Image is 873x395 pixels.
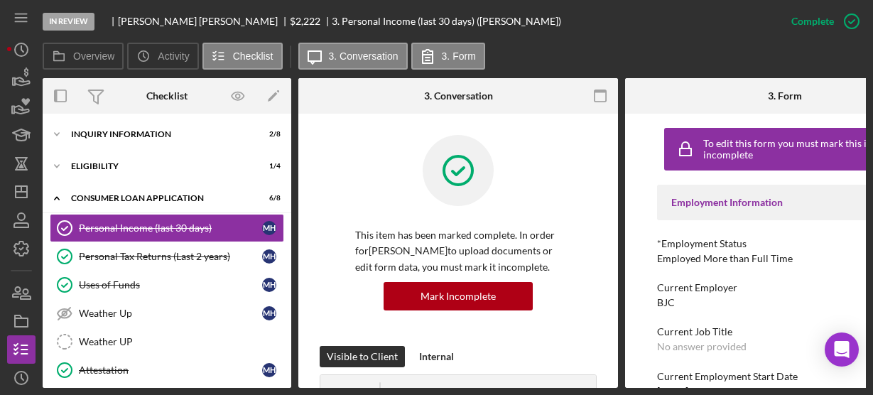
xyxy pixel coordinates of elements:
div: Mark Incomplete [421,282,496,310]
button: Activity [127,43,198,70]
a: Uses of Fundsmh [50,271,284,299]
a: Weather UP [50,328,284,356]
a: Weather Upmh [50,299,284,328]
div: Uses of Funds [79,279,262,291]
div: m h [262,306,276,320]
button: Visible to Client [320,346,405,367]
div: BJC [657,297,675,308]
button: Overview [43,43,124,70]
div: [PERSON_NAME] [PERSON_NAME] [118,16,290,27]
div: Personal Tax Returns (Last 2 years) [79,251,262,262]
button: Internal [412,346,461,367]
div: 3. Form [768,90,802,102]
button: 3. Conversation [298,43,408,70]
div: No answer provided [657,341,747,352]
div: Open Intercom Messenger [825,332,859,367]
button: Checklist [202,43,283,70]
div: Personal Income (last 30 days) [79,222,262,234]
div: In Review [43,13,94,31]
a: Personal Tax Returns (Last 2 years)mh [50,242,284,271]
label: Checklist [233,50,273,62]
button: Mark Incomplete [384,282,533,310]
div: m h [262,249,276,264]
a: Attestationmh [50,356,284,384]
div: 3. Personal Income (last 30 days) ([PERSON_NAME]) [332,16,561,27]
label: Activity [158,50,189,62]
label: 3. Conversation [329,50,398,62]
div: Inquiry Information [71,130,245,139]
label: 3. Form [442,50,476,62]
div: Complete [791,7,834,36]
button: 3. Form [411,43,485,70]
div: 2 / 8 [255,130,281,139]
div: Eligibility [71,162,245,171]
div: m h [262,363,276,377]
a: Personal Income (last 30 days)mh [50,214,284,242]
div: Weather UP [79,336,283,347]
button: Complete [777,7,866,36]
div: m h [262,221,276,235]
div: Visible to Client [327,346,398,367]
span: $2,222 [290,15,320,27]
div: Consumer Loan Application [71,194,245,202]
div: 1 / 4 [255,162,281,171]
div: 6 / 8 [255,194,281,202]
div: Attestation [79,364,262,376]
div: Internal [419,346,454,367]
p: This item has been marked complete. In order for [PERSON_NAME] to upload documents or edit form d... [355,227,561,275]
label: Overview [73,50,114,62]
div: m h [262,278,276,292]
div: 3. Conversation [424,90,493,102]
div: Checklist [146,90,188,102]
div: Employed More than Full Time [657,253,793,264]
div: Weather Up [79,308,262,319]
